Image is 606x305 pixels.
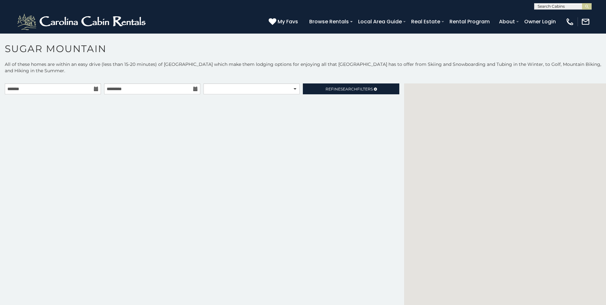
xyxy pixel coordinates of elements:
a: Local Area Guide [355,16,405,27]
a: Real Estate [408,16,443,27]
a: Rental Program [446,16,493,27]
img: White-1-2.png [16,12,149,31]
img: mail-regular-white.png [581,17,590,26]
span: Search [341,87,357,91]
a: About [496,16,518,27]
a: Owner Login [521,16,559,27]
img: phone-regular-white.png [565,17,574,26]
a: My Favs [269,18,300,26]
span: My Favs [278,18,298,26]
a: RefineSearchFilters [303,83,399,94]
span: Refine Filters [326,87,373,91]
a: Browse Rentals [306,16,352,27]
